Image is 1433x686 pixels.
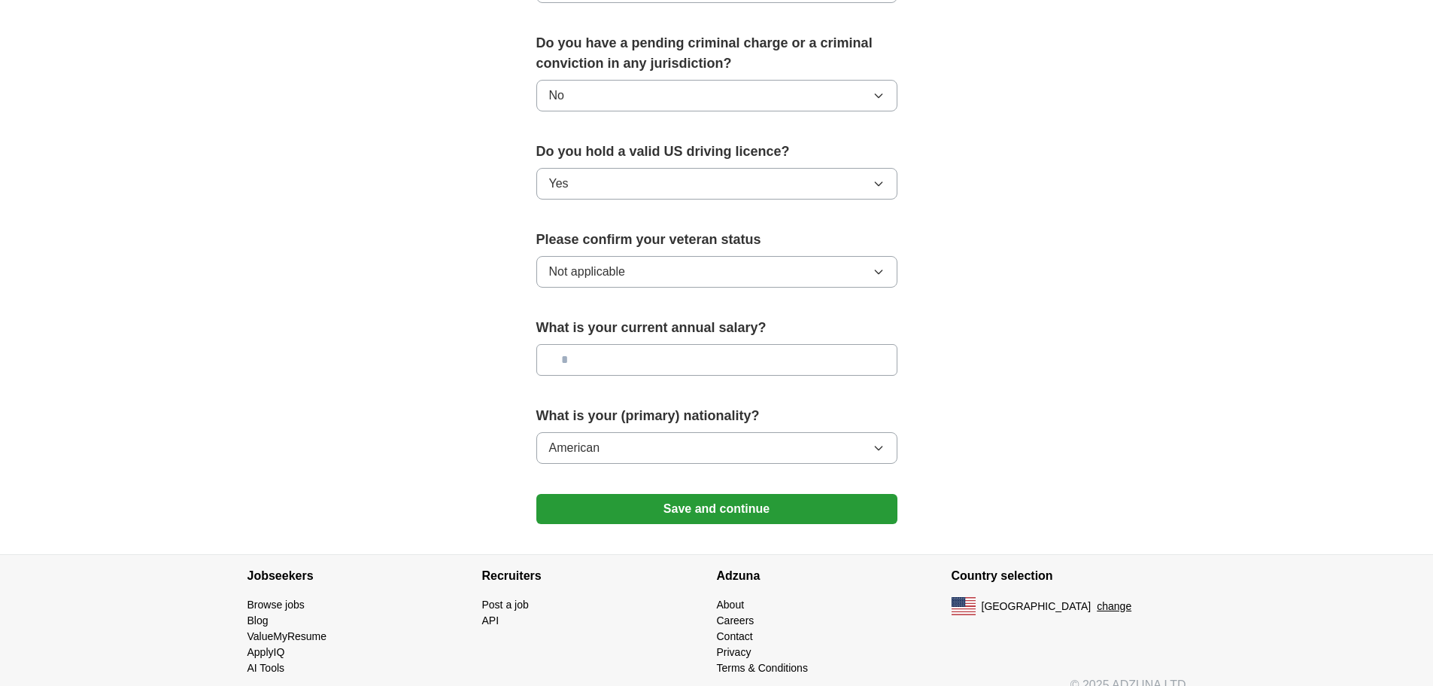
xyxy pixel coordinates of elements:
label: Please confirm your veteran status [536,230,897,250]
button: Save and continue [536,494,897,524]
a: API [482,614,499,627]
button: Yes [536,168,897,200]
label: What is your current annual salary? [536,318,897,338]
a: Blog [247,614,269,627]
img: US flag [952,597,976,615]
span: Not applicable [549,263,625,281]
label: Do you have a pending criminal charge or a criminal conviction in any jurisdiction? [536,33,897,74]
h4: Country selection [952,555,1186,597]
button: No [536,80,897,111]
span: [GEOGRAPHIC_DATA] [982,599,1091,614]
span: Yes [549,175,569,193]
a: Browse jobs [247,599,305,611]
span: No [549,87,564,105]
a: ValueMyResume [247,630,327,642]
a: Careers [717,614,754,627]
label: Do you hold a valid US driving licence? [536,142,897,162]
button: American [536,432,897,464]
a: Privacy [717,646,751,658]
a: Contact [717,630,753,642]
button: change [1097,599,1131,614]
button: Not applicable [536,256,897,288]
a: About [717,599,745,611]
a: AI Tools [247,662,285,674]
a: Post a job [482,599,529,611]
span: American [549,439,600,457]
label: What is your (primary) nationality? [536,406,897,426]
a: ApplyIQ [247,646,285,658]
a: Terms & Conditions [717,662,808,674]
